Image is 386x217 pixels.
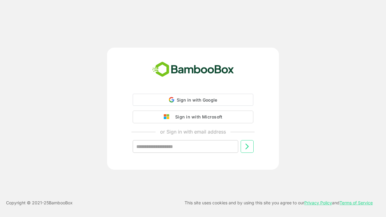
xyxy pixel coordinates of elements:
a: Privacy Policy [304,200,332,205]
p: or Sign in with email address [160,128,226,135]
p: Copyright © 2021- 25 BambooBox [6,199,73,206]
span: Sign in with Google [177,97,217,102]
div: Sign in with Microsoft [172,113,222,121]
img: bamboobox [149,60,237,80]
img: google [164,114,172,120]
div: Sign in with Google [133,94,253,106]
p: This site uses cookies and by using this site you agree to our and [185,199,373,206]
a: Terms of Service [340,200,373,205]
button: Sign in with Microsoft [133,111,253,123]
